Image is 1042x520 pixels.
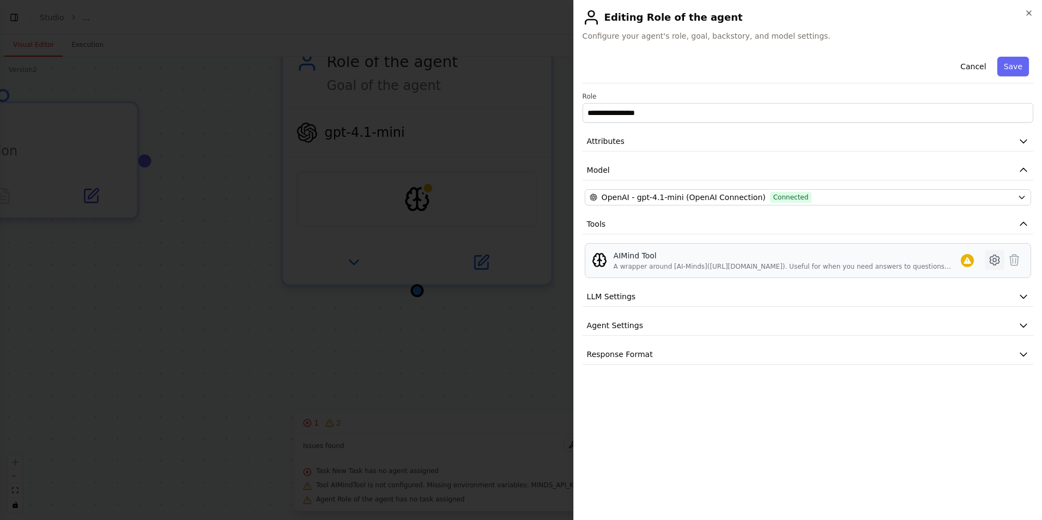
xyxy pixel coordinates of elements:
[614,262,961,271] div: A wrapper around [AI-Minds]([URL][DOMAIN_NAME]). Useful for when you need answers to questions fr...
[587,219,606,229] span: Tools
[587,320,643,331] span: Agent Settings
[583,31,1033,41] span: Configure your agent's role, goal, backstory, and model settings.
[583,287,1033,307] button: LLM Settings
[583,214,1033,234] button: Tools
[1004,250,1024,270] button: Delete tool
[587,165,610,176] span: Model
[583,9,1033,26] h2: Editing Role of the agent
[583,344,1033,365] button: Response Format
[587,136,625,147] span: Attributes
[997,57,1029,76] button: Save
[602,192,766,203] span: OpenAI - gpt-4.1-mini (OpenAI Connection)
[583,131,1033,152] button: Attributes
[583,160,1033,180] button: Model
[587,291,636,302] span: LLM Settings
[985,250,1004,270] button: Configure tool
[592,252,607,268] img: AIMindTool
[583,316,1033,336] button: Agent Settings
[614,250,961,261] div: AIMind Tool
[583,92,1033,101] label: Role
[587,349,653,360] span: Response Format
[954,57,992,76] button: Cancel
[770,192,812,203] span: Connected
[585,189,1031,205] button: OpenAI - gpt-4.1-mini (OpenAI Connection)Connected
